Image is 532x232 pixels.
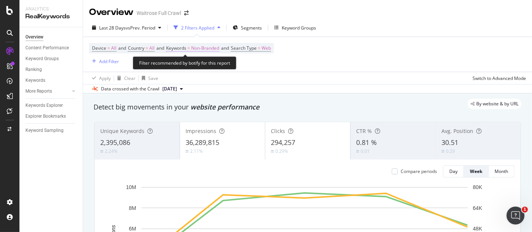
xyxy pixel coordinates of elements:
iframe: Intercom live chat [507,207,525,225]
img: Equal [186,150,189,152]
div: Overview [25,33,43,41]
div: Keyword Groups [282,25,316,31]
span: 1 [522,207,528,213]
div: 0.29% [275,148,288,154]
span: Clicks [271,127,285,134]
span: and [118,45,126,51]
span: 36,289,815 [186,138,219,147]
div: arrow-right-arrow-left [184,10,189,16]
button: Save [139,72,158,84]
div: Compare periods [401,168,437,174]
span: 2025 Aug. 30th [162,86,177,92]
a: Explorer Bookmarks [25,112,77,120]
img: Equal [356,150,359,152]
div: legacy label [468,99,522,109]
a: Ranking [25,66,77,74]
span: All [111,43,116,53]
button: Segments [230,22,265,34]
div: Day [449,168,458,174]
button: Switch to Advanced Mode [470,72,526,84]
button: Keyword Groups [271,22,319,34]
span: 0.81 % [356,138,377,147]
span: and [156,45,164,51]
button: Add Filter [89,57,119,66]
div: Week [470,168,482,174]
a: Keywords Explorer [25,102,77,109]
span: Keywords [166,45,186,51]
a: Keyword Groups [25,55,77,63]
span: Search Type [231,45,257,51]
span: 294,257 [271,138,295,147]
span: = [107,45,110,51]
img: Equal [441,150,444,152]
span: = [258,45,260,51]
img: Equal [100,150,103,152]
button: Week [464,166,489,177]
button: Clear [114,72,135,84]
a: Overview [25,33,77,41]
span: vs Prev. Period [126,25,155,31]
span: Last 28 Days [99,25,126,31]
div: 2.24% [105,148,117,154]
a: Content Performance [25,44,77,52]
div: Keywords Explorer [25,102,63,109]
div: Overview [89,6,134,19]
div: Month [495,168,508,174]
div: Keyword Groups [25,55,59,63]
div: Keyword Sampling [25,127,64,134]
text: 6M [129,226,136,232]
div: Content Performance [25,44,69,52]
div: 2.11% [190,148,203,154]
span: 2,395,086 [100,138,130,147]
div: Ranking [25,66,42,74]
button: Apply [89,72,111,84]
span: Segments [241,25,262,31]
div: Keywords [25,77,45,84]
a: Keyword Sampling [25,127,77,134]
div: Add Filter [99,58,119,65]
div: Filter recommended by botify for this report [133,56,236,69]
button: Day [443,166,464,177]
a: Keywords [25,77,77,84]
span: Non-Branded [191,43,219,53]
div: More Reports [25,87,52,95]
span: = [187,45,190,51]
text: 48K [473,226,483,232]
text: 8M [129,205,136,211]
button: [DATE] [159,84,186,93]
button: Month [489,166,514,177]
div: Clear [124,75,135,81]
img: Equal [271,150,274,152]
div: 0.01 [361,148,370,154]
span: Impressions [186,127,216,134]
span: 30.51 [441,138,458,147]
div: 0.29 [446,148,455,154]
div: Apply [99,75,111,81]
span: By website & by URL [476,102,519,106]
span: All [149,43,155,53]
span: Web [262,43,271,53]
div: 2 Filters Applied [181,25,214,31]
div: Explorer Bookmarks [25,112,66,120]
text: 64K [473,205,483,211]
span: = [146,45,148,51]
div: Switch to Advanced Mode [473,75,526,81]
text: 80K [473,184,483,190]
text: 10M [126,184,136,190]
div: Waitrose Full Crawl [137,9,181,17]
div: RealKeywords [25,12,77,21]
span: Unique Keywords [100,127,144,134]
span: Country [128,45,144,51]
span: CTR % [356,127,372,134]
button: 2 Filters Applied [171,22,223,34]
a: More Reports [25,87,70,95]
button: Last 28 DaysvsPrev. Period [89,22,164,34]
div: Analytics [25,6,77,12]
span: Avg. Position [441,127,473,134]
div: Save [148,75,158,81]
div: Data crossed with the Crawl [101,86,159,92]
span: Device [92,45,106,51]
span: and [221,45,229,51]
